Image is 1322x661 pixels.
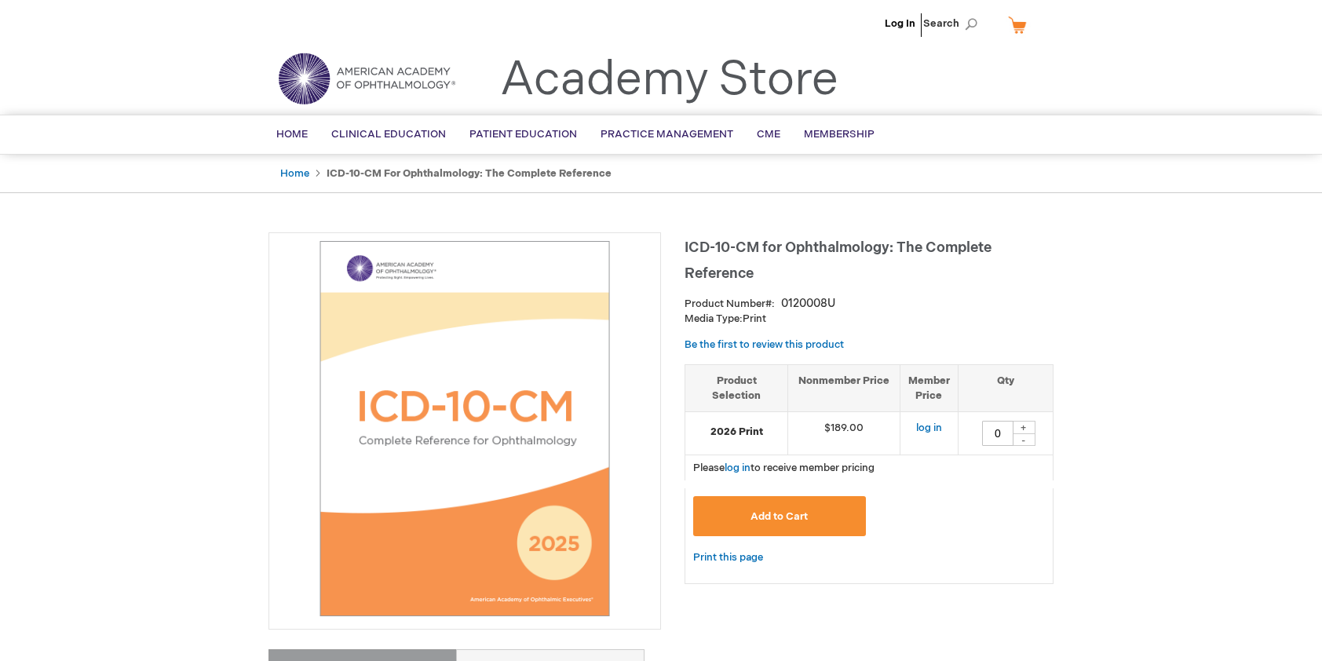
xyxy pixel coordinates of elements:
[327,167,612,180] strong: ICD-10-CM for Ophthalmology: The Complete Reference
[750,510,808,523] span: Add to Cart
[757,128,780,141] span: CME
[685,338,844,351] a: Be the first to review this product
[601,128,733,141] span: Practice Management
[725,462,750,474] a: log in
[1012,433,1035,446] div: -
[469,128,577,141] span: Patient Education
[693,548,763,568] a: Print this page
[331,128,446,141] span: Clinical Education
[685,239,991,282] span: ICD-10-CM for Ophthalmology: The Complete Reference
[916,422,942,434] a: log in
[280,167,309,180] a: Home
[693,462,875,474] span: Please to receive member pricing
[693,425,780,440] strong: 2026 Print
[923,8,983,39] span: Search
[885,17,915,30] a: Log In
[685,298,775,310] strong: Product Number
[685,312,1054,327] p: Print
[804,128,875,141] span: Membership
[685,312,743,325] strong: Media Type:
[276,128,308,141] span: Home
[982,421,1013,446] input: Qty
[277,241,652,616] img: ICD-10-CM for Ophthalmology: The Complete Reference
[788,364,900,411] th: Nonmember Price
[788,412,900,455] td: $189.00
[685,364,788,411] th: Product Selection
[781,296,835,312] div: 0120008U
[500,52,838,108] a: Academy Store
[693,496,866,536] button: Add to Cart
[900,364,958,411] th: Member Price
[958,364,1053,411] th: Qty
[1012,421,1035,434] div: +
